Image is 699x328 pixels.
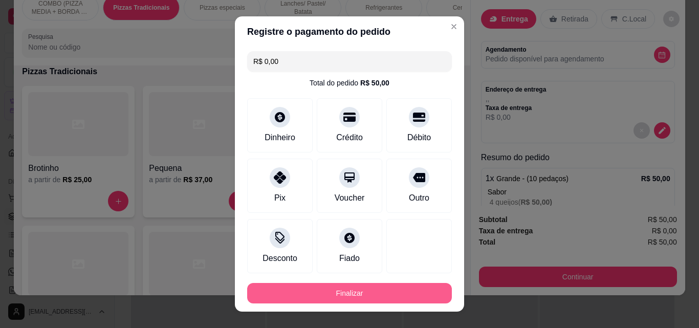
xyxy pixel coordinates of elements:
button: Finalizar [247,283,452,303]
input: Ex.: hambúrguer de cordeiro [253,51,446,72]
div: Voucher [335,192,365,204]
div: Crédito [336,132,363,144]
div: Outro [409,192,429,204]
header: Registre o pagamento do pedido [235,16,464,47]
div: Total do pedido [310,78,389,88]
div: R$ 50,00 [360,78,389,88]
div: Pix [274,192,286,204]
button: Close [446,18,462,35]
div: Débito [407,132,431,144]
div: Fiado [339,252,360,265]
div: Dinheiro [265,132,295,144]
div: Desconto [263,252,297,265]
